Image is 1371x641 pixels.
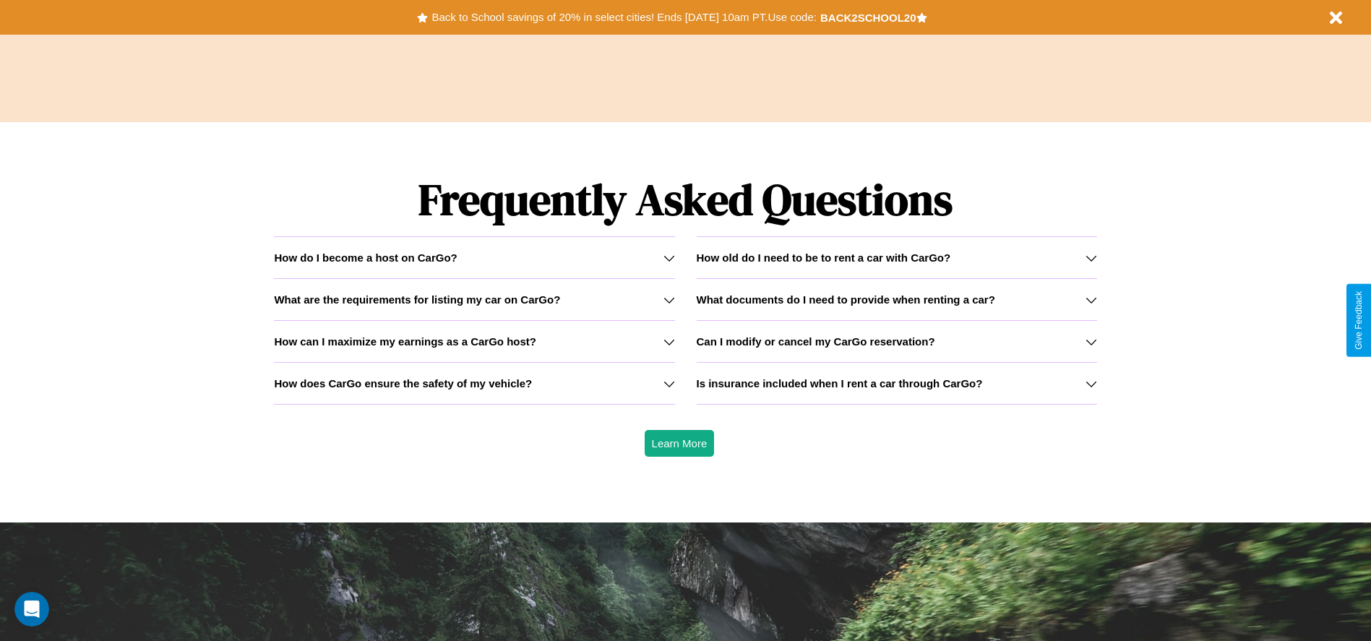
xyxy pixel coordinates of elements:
[697,377,983,390] h3: Is insurance included when I rent a car through CarGo?
[274,377,532,390] h3: How does CarGo ensure the safety of my vehicle?
[697,293,995,306] h3: What documents do I need to provide when renting a car?
[274,251,457,264] h3: How do I become a host on CarGo?
[1354,291,1364,350] div: Give Feedback
[428,7,820,27] button: Back to School savings of 20% in select cities! Ends [DATE] 10am PT.Use code:
[697,251,951,264] h3: How old do I need to be to rent a car with CarGo?
[645,430,715,457] button: Learn More
[274,163,1096,236] h1: Frequently Asked Questions
[14,592,49,627] iframe: Intercom live chat
[274,293,560,306] h3: What are the requirements for listing my car on CarGo?
[697,335,935,348] h3: Can I modify or cancel my CarGo reservation?
[274,335,536,348] h3: How can I maximize my earnings as a CarGo host?
[820,12,916,24] b: BACK2SCHOOL20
